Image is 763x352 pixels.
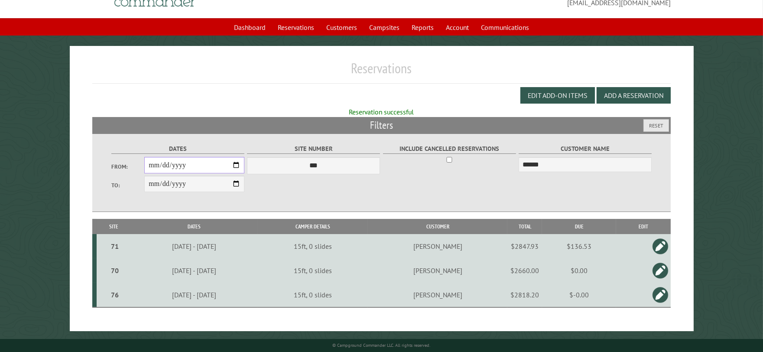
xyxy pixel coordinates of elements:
[92,107,670,117] div: Reservation successful
[131,219,257,234] th: Dates
[520,87,595,104] button: Edit Add-on Items
[507,234,542,258] td: $2847.93
[258,234,368,258] td: 15ft, 0 slides
[542,234,616,258] td: $136.53
[100,266,130,275] div: 70
[542,258,616,283] td: $0.00
[476,19,534,36] a: Communications
[364,19,405,36] a: Campsites
[258,258,368,283] td: 15ft, 0 slides
[273,19,319,36] a: Reservations
[368,283,507,307] td: [PERSON_NAME]
[441,19,474,36] a: Account
[92,60,670,84] h1: Reservations
[333,342,431,348] small: © Campground Commander LLC. All rights reserved.
[111,144,244,154] label: Dates
[100,242,130,251] div: 71
[542,219,616,234] th: Due
[507,258,542,283] td: $2660.00
[258,219,368,234] th: Camper Details
[368,234,507,258] td: [PERSON_NAME]
[97,219,131,234] th: Site
[229,19,271,36] a: Dashboard
[597,87,671,104] button: Add a Reservation
[132,242,256,251] div: [DATE] - [DATE]
[406,19,439,36] a: Reports
[100,290,130,299] div: 76
[507,219,542,234] th: Total
[643,119,669,132] button: Reset
[92,117,670,134] h2: Filters
[132,266,256,275] div: [DATE] - [DATE]
[258,283,368,307] td: 15ft, 0 slides
[368,258,507,283] td: [PERSON_NAME]
[247,144,380,154] label: Site Number
[111,181,145,189] label: To:
[519,144,652,154] label: Customer Name
[507,283,542,307] td: $2818.20
[321,19,362,36] a: Customers
[383,144,516,154] label: Include Cancelled Reservations
[111,163,145,171] label: From:
[132,290,256,299] div: [DATE] - [DATE]
[368,219,507,234] th: Customer
[616,219,670,234] th: Edit
[542,283,616,307] td: $-0.00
